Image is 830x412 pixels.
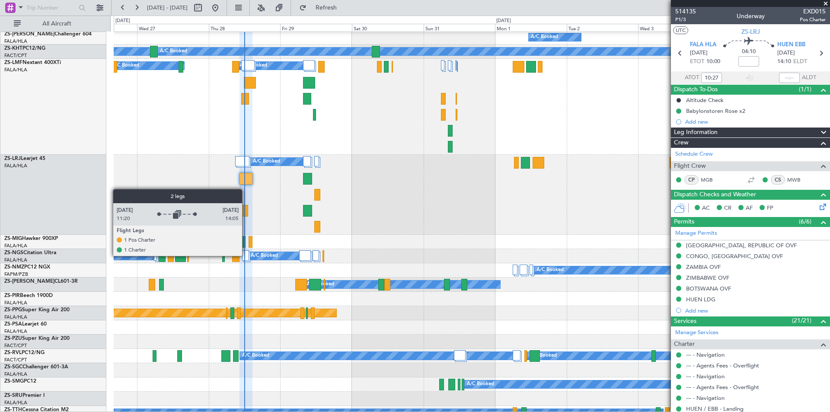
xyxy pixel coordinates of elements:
[674,339,695,349] span: Charter
[467,378,494,391] div: A/C Booked
[4,163,27,169] a: FALA/HLA
[4,46,22,51] span: ZS-KHT
[4,322,47,327] a: ZS-PSALearjet 60
[4,350,45,355] a: ZS-RVLPC12/NG
[4,393,45,398] a: ZS-SRUPremier I
[675,329,718,337] a: Manage Services
[4,336,22,341] span: ZS-PZU
[686,96,724,104] div: Altitude Check
[4,364,22,370] span: ZS-SGC
[160,45,187,58] div: A/C Booked
[251,249,278,262] div: A/C Booked
[787,176,807,184] a: MWB
[4,350,22,355] span: ZS-RVL
[4,32,92,37] a: ZS-[PERSON_NAME]Challenger 604
[209,24,281,32] div: Thu 28
[690,41,716,49] span: FALA HLA
[4,257,27,263] a: FALA/HLA
[793,57,807,66] span: ELDT
[673,26,688,34] button: UTC
[4,279,78,284] a: ZS-[PERSON_NAME]CL601-3R
[496,17,511,25] div: [DATE]
[295,1,347,15] button: Refresh
[242,349,269,362] div: A/C Booked
[686,274,729,281] div: ZIMBABWE OVF
[280,24,352,32] div: Fri 29
[4,300,27,306] a: FALA/HLA
[706,57,720,66] span: 10:00
[675,150,713,159] a: Schedule Crew
[4,371,27,377] a: FALA/HLA
[4,156,45,161] a: ZS-LRJLearjet 45
[4,250,56,256] a: ZS-NGSCitation Ultra
[800,16,826,23] span: Pos Charter
[4,243,27,249] a: FALA/HLA
[674,161,706,171] span: Flight Crew
[686,242,797,249] div: [GEOGRAPHIC_DATA], REPUBLIC OF OVF
[137,24,209,32] div: Wed 27
[742,48,756,56] span: 04:10
[685,118,826,125] div: Add new
[685,73,699,82] span: ATOT
[495,24,567,32] div: Mon 1
[686,383,759,391] a: --- - Agents Fees - Overflight
[253,155,280,168] div: A/C Booked
[4,271,28,278] a: FAPM/PZB
[746,204,753,213] span: AF
[4,52,27,59] a: FACT/CPT
[674,190,756,200] span: Dispatch Checks and Weather
[4,46,45,51] a: ZS-KHTPC12/NG
[4,293,20,298] span: ZS-PIR
[4,38,27,45] a: FALA/HLA
[147,4,188,12] span: [DATE] - [DATE]
[686,296,715,303] div: HUEN LDG
[240,59,267,72] div: A/C Booked
[4,236,22,241] span: ZS-MIG
[4,279,54,284] span: ZS-[PERSON_NAME]
[674,85,718,95] span: Dispatch To-Dos
[686,351,725,358] a: --- - Navigation
[777,57,791,66] span: 14:10
[4,236,58,241] a: ZS-MIGHawker 900XP
[701,73,722,83] input: --:--
[4,60,61,65] a: ZS-LMFNextant 400XTi
[684,175,699,185] div: CP
[777,49,795,57] span: [DATE]
[4,342,27,349] a: FACT/CPT
[308,5,345,11] span: Refresh
[530,349,557,362] div: A/C Booked
[674,128,718,137] span: Leg Information
[771,175,785,185] div: CS
[779,73,800,83] input: --:--
[675,7,696,16] span: 514135
[737,12,765,21] div: Underway
[4,32,54,37] span: ZS-[PERSON_NAME]
[686,373,725,380] a: --- - Navigation
[675,16,696,23] span: P1/3
[352,24,424,32] div: Sat 30
[674,316,696,326] span: Services
[567,24,638,32] div: Tue 2
[531,31,558,44] div: A/C Booked
[4,265,50,270] a: ZS-NMZPC12 NGX
[686,263,721,271] div: ZAMBIA OVF
[686,252,783,260] div: CONGO, [GEOGRAPHIC_DATA] OVF
[4,379,36,384] a: ZS-SMGPC12
[701,176,720,184] a: MGB
[4,293,53,298] a: ZS-PIRBeech 1900D
[4,393,22,398] span: ZS-SRU
[10,17,94,31] button: All Aircraft
[536,264,564,277] div: A/C Booked
[4,250,23,256] span: ZS-NGS
[674,217,694,227] span: Permits
[424,24,495,32] div: Sun 31
[115,17,130,25] div: [DATE]
[674,138,689,148] span: Crew
[4,67,27,73] a: FALA/HLA
[690,57,704,66] span: ETOT
[26,1,76,14] input: Trip Number
[638,24,710,32] div: Wed 3
[4,328,27,335] a: FALA/HLA
[690,49,708,57] span: [DATE]
[741,27,760,36] span: ZS-LRJ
